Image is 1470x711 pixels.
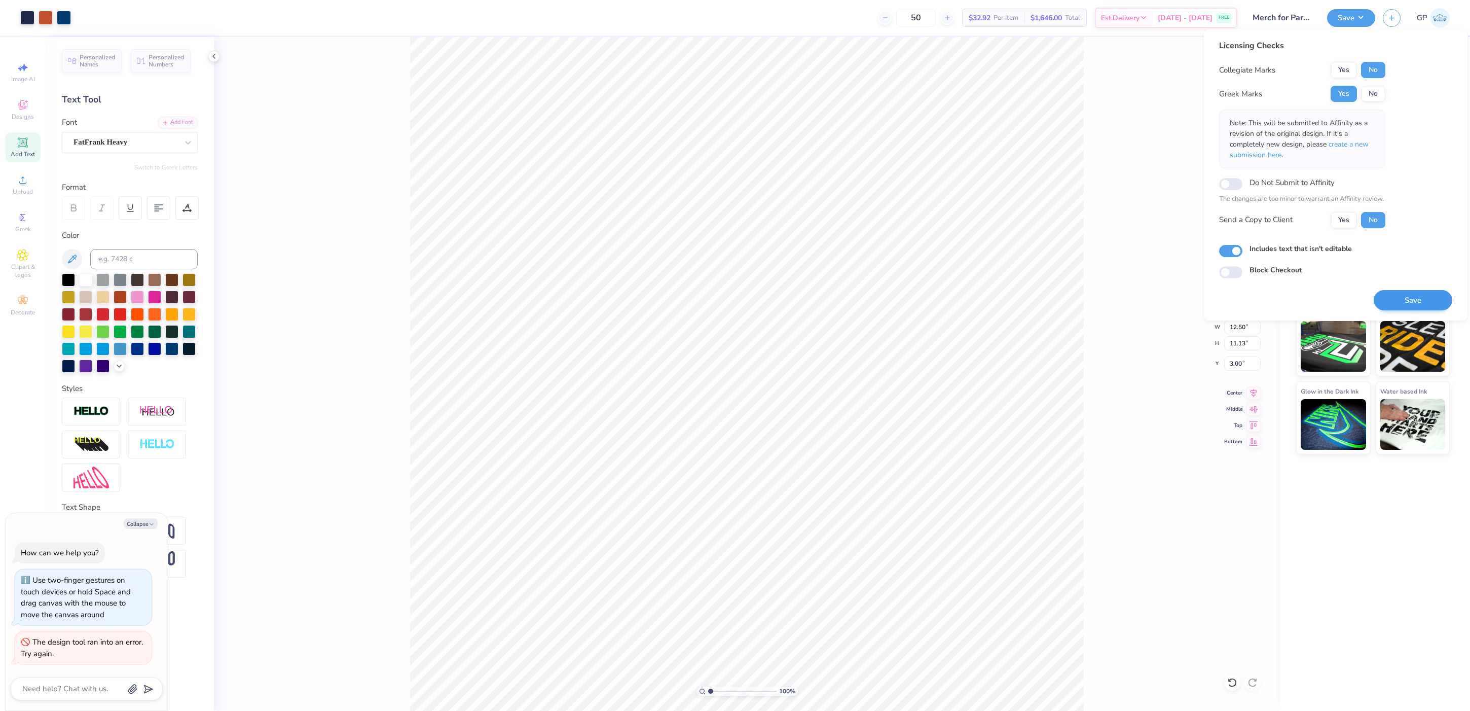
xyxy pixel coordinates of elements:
span: Decorate [11,308,35,316]
span: Personalized Numbers [149,54,185,68]
label: Font [62,117,77,128]
span: Est. Delivery [1101,13,1140,23]
p: Note: This will be submitted to Affinity as a revision of the original design. If it's a complete... [1230,118,1375,160]
span: Water based Ink [1380,386,1427,397]
span: Designs [12,113,34,121]
span: Clipart & logos [5,263,41,279]
div: Styles [62,383,198,395]
label: Includes text that isn't editable [1249,243,1352,254]
button: Save [1327,9,1375,27]
label: Do Not Submit to Affinity [1249,176,1335,189]
img: Neon Ink [1301,321,1366,372]
div: Color [62,230,198,241]
label: Block Checkout [1249,265,1302,275]
div: Use two-finger gestures on touch devices or hold Space and drag canvas with the mouse to move the... [21,575,131,620]
span: Center [1224,389,1242,397]
input: e.g. 7428 c [90,249,198,269]
div: Collegiate Marks [1219,64,1275,76]
img: 3d Illusion [73,437,109,453]
span: Per Item [994,13,1018,23]
button: Collapse [124,518,158,529]
div: The design tool ran into an error. Try again. [21,637,143,659]
img: Gene Padilla [1430,8,1450,28]
img: Glow in the Dark Ink [1301,399,1366,450]
img: Negative Space [139,439,175,450]
div: Text Tool [62,93,198,106]
span: Image AI [11,75,35,83]
button: Yes [1331,86,1357,102]
div: How can we help you? [21,548,99,558]
span: Greek [15,225,31,233]
span: Upload [13,188,33,196]
img: Shadow [139,405,175,418]
span: Top [1224,422,1242,429]
div: Text Shape [62,502,198,513]
span: Middle [1224,406,1242,413]
button: Save [1374,290,1452,311]
div: Format [62,182,199,193]
button: No [1361,62,1385,78]
button: Yes [1331,212,1357,228]
button: Yes [1331,62,1357,78]
button: Switch to Greek Letters [134,163,198,171]
img: Metallic & Glitter Ink [1380,321,1446,372]
input: Untitled Design [1245,8,1319,28]
span: $1,646.00 [1031,13,1062,23]
div: Add Font [158,117,198,128]
span: $32.92 [969,13,990,23]
span: FREE [1219,14,1229,21]
span: 100 % [779,687,795,696]
img: Water based Ink [1380,399,1446,450]
span: Glow in the Dark Ink [1301,386,1358,397]
span: Add Text [11,150,35,158]
div: Greek Marks [1219,88,1262,100]
p: The changes are too minor to warrant an Affinity review. [1219,194,1385,204]
img: Free Distort [73,467,109,488]
div: Send a Copy to Client [1219,214,1293,226]
button: No [1361,86,1385,102]
button: No [1361,212,1385,228]
input: – – [896,9,936,27]
span: Total [1065,13,1080,23]
span: Personalized Names [80,54,116,68]
img: Stroke [73,406,109,417]
a: GP [1417,8,1450,28]
span: [DATE] - [DATE] [1158,13,1212,23]
span: GP [1417,12,1427,24]
span: Bottom [1224,438,1242,445]
div: Licensing Checks [1219,40,1385,52]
